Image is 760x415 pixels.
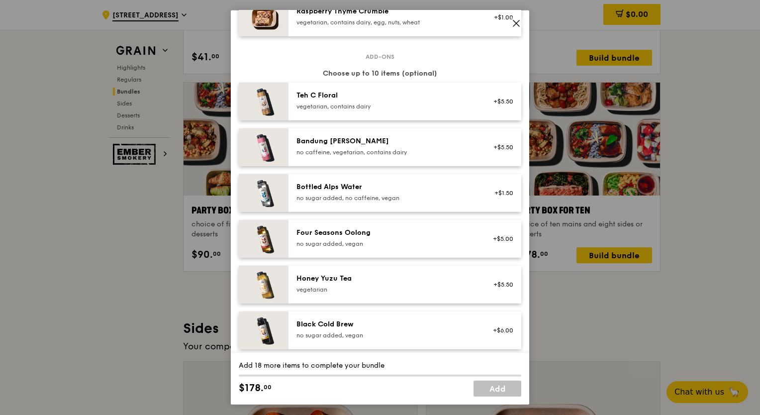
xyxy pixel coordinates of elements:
[239,174,288,212] img: daily_normal_HORZ-bottled-alps-water.jpg
[264,383,272,391] span: 00
[239,266,288,304] img: daily_normal_honey-yuzu-tea.jpg
[487,235,513,243] div: +$5.00
[239,361,521,371] div: Add 18 more items to complete your bundle
[239,381,264,396] span: $178.
[296,182,475,192] div: Bottled Alps Water
[239,128,288,166] img: daily_normal_HORZ-bandung-gao.jpg
[296,103,475,110] div: vegetarian, contains dairy
[487,143,513,151] div: +$5.50
[474,381,521,397] a: Add
[296,91,475,101] div: Teh C Floral
[296,240,475,248] div: no sugar added, vegan
[296,274,475,284] div: Honey Yuzu Tea
[487,98,513,105] div: +$5.50
[487,326,513,334] div: +$6.00
[296,194,475,202] div: no sugar added, no caffeine, vegan
[239,83,288,120] img: daily_normal_HORZ-teh-c-floral.jpg
[296,319,475,329] div: Black Cold Brew
[239,311,288,349] img: daily_normal_HORZ-black-cold-brew.jpg
[239,220,288,258] img: daily_normal_HORZ-four-seasons-oolong.jpg
[487,13,513,21] div: +$1.00
[487,281,513,289] div: +$5.50
[362,53,398,61] span: Add-ons
[296,18,475,26] div: vegetarian, contains dairy, egg, nuts, wheat
[239,69,521,79] div: Choose up to 10 items (optional)
[296,331,475,339] div: no sugar added, vegan
[296,228,475,238] div: Four Seasons Oolong
[296,136,475,146] div: Bandung [PERSON_NAME]
[296,6,475,16] div: Raspberry Thyme Crumble
[296,286,475,294] div: vegetarian
[296,148,475,156] div: no caffeine, vegetarian, contains dairy
[487,189,513,197] div: +$1.50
